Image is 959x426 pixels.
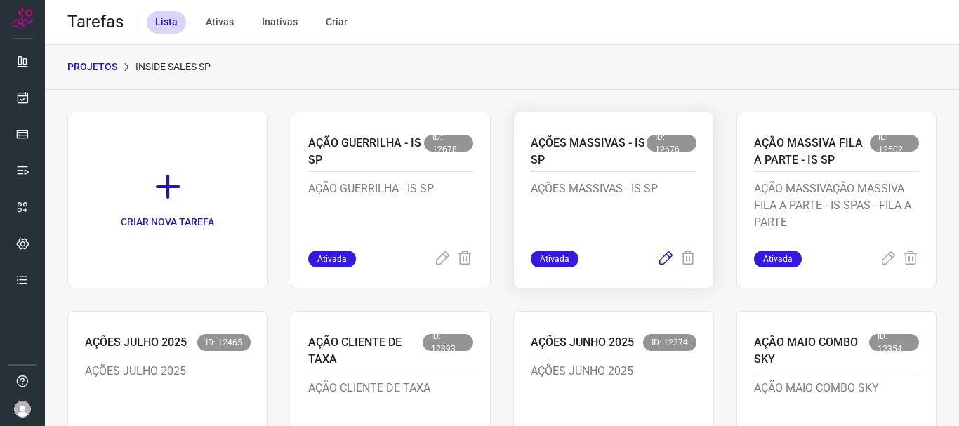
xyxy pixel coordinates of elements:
p: AÇÕES MASSIVAS - IS SP [531,135,647,168]
span: ID: 12502 [870,135,919,152]
p: AÇÕES JULHO 2025 [85,334,187,351]
span: Ativada [754,251,802,267]
span: ID: 12374 [643,334,696,351]
p: AÇÃO GUERRILHA - IS SP [308,135,424,168]
p: AÇÕES JUNHO 2025 [531,334,634,351]
span: ID: 12678 [424,135,473,152]
div: Inativas [253,11,306,34]
span: Ativada [531,251,578,267]
p: AÇÃO MAIO COMBO SKY [754,334,870,368]
p: AÇÃO MASSIVA FILA A PARTE - IS SP [754,135,871,168]
p: AÇÃO CLIENTE DE TAXA [308,334,423,368]
div: Ativas [197,11,242,34]
span: ID: 12354 [869,334,919,351]
p: AÇÕES MASSIVAS - IS SP [531,180,696,251]
img: avatar-user-boy.jpg [14,401,31,418]
p: CRIAR NOVA TAREFA [121,215,214,229]
span: ID: 12676 [647,135,696,152]
h2: Tarefas [67,12,124,32]
p: PROJETOS [67,60,117,74]
span: Ativada [308,251,356,267]
div: Criar [317,11,356,34]
p: AÇÃO MASSIVAÇÃO MASSIVA FILA A PARTE - IS SPAS - FILA A PARTE [754,180,920,251]
p: INSIDE SALES SP [135,60,211,74]
a: CRIAR NOVA TAREFA [67,112,268,288]
img: Logo [12,8,33,29]
span: ID: 12465 [197,334,251,351]
span: ID: 12393 [423,334,473,351]
p: AÇÃO GUERRILHA - IS SP [308,180,474,251]
div: Lista [147,11,186,34]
